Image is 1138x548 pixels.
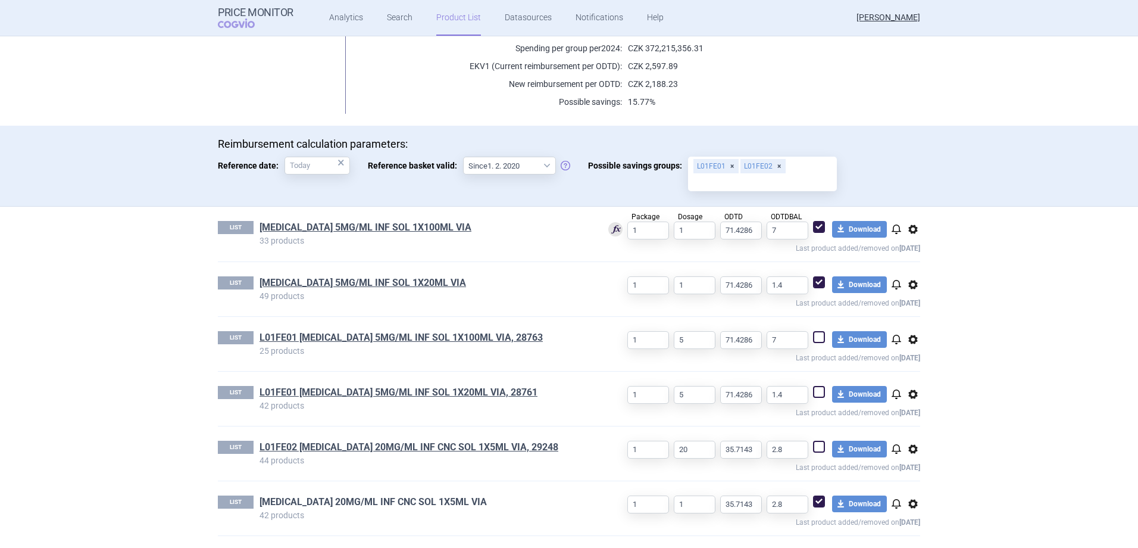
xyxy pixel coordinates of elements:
[218,276,254,289] p: LIST
[260,386,590,401] h1: L01FE01 ERBITUX 5MG/ML INF SOL 1X20ML VIA, 28761
[693,159,739,173] div: L01FE01
[260,331,590,347] h1: L01FE01 ERBITUX 5MG/ML INF SOL 1X100ML VIA, 28763
[360,78,622,90] p: New reimbursement per ODTD:
[260,441,558,454] a: L01FE02 [MEDICAL_DATA] 20MG/ML INF CNC SOL 1X5ML VIA, 29248
[631,213,659,221] span: Package
[260,496,590,511] h1: VECTIBIX 20MG/ML INF CNC SOL 1X5ML VIA
[588,157,688,175] span: Possible savings groups:
[899,518,920,527] strong: [DATE]
[360,96,622,108] p: Possible savings:
[260,401,590,410] p: 42 products
[260,386,537,399] a: L01FE01 [MEDICAL_DATA] 5MG/ML INF SOL 1X20ML VIA, 28761
[260,496,487,509] a: [MEDICAL_DATA] 20MG/ML INF CNC SOL 1X5ML VIA
[260,236,590,245] p: 33 products
[368,157,463,175] span: Reference basket valid:
[337,156,345,169] div: ×
[724,213,743,221] span: ODTD
[260,221,590,236] h1: ERBITUX 5MG/ML INF SOL 1X100ML VIA
[360,42,622,54] p: Spending per group per 2024 :
[260,511,590,519] p: 42 products
[590,459,920,474] p: Last product added/removed on
[622,78,890,90] p: CZK 2,188.23
[218,7,293,18] strong: Price Monitor
[590,349,920,364] p: Last product added/removed on
[260,276,466,289] a: [MEDICAL_DATA] 5MG/ML INF SOL 1X20ML VIA
[899,463,920,472] strong: [DATE]
[832,331,887,348] button: Download
[899,354,920,362] strong: [DATE]
[622,60,890,72] p: CZK 2,597.89
[218,386,254,399] p: LIST
[590,239,920,254] p: Last product added/removed on
[260,331,543,344] a: L01FE01 [MEDICAL_DATA] 5MG/ML INF SOL 1X100ML VIA, 28763
[260,221,471,234] a: [MEDICAL_DATA] 5MG/ML INF SOL 1X100ML VIA
[590,404,920,419] p: Last product added/removed on
[218,157,284,175] span: Reference date:
[899,409,920,417] strong: [DATE]
[692,175,833,190] input: Possible savings groups:L01FE01L01FE02
[218,18,271,28] span: COGVIO
[218,221,254,234] p: LIST
[771,213,802,221] span: ODTDBAL
[832,221,887,238] button: Download
[260,276,590,292] h1: ERBITUX 5MG/ML INF SOL 1X20ML VIA
[740,159,786,173] div: L01FE02
[218,331,254,344] p: LIST
[218,496,254,509] p: LIST
[360,60,622,72] p: EKV1 (Current reimbursement per ODTD):
[260,441,590,456] h1: L01FE02 VECTIBIX 20MG/ML INF CNC SOL 1X5ML VIA, 29248
[260,456,590,465] p: 44 products
[678,213,702,221] span: Dosage
[832,276,887,293] button: Download
[622,42,890,54] p: CZK 372,215,356.31
[622,96,890,108] p: 15.77%
[218,441,254,454] p: LIST
[832,441,887,457] button: Download
[260,347,590,355] p: 25 products
[218,138,920,151] p: Reimbursement calculation parameters:
[260,292,590,300] p: 49 products
[899,244,920,253] strong: [DATE]
[832,386,887,403] button: Download
[608,222,623,238] div: Used for calculation
[284,157,350,175] input: Reference date:×
[218,7,293,29] a: Price MonitorCOGVIO
[899,299,920,307] strong: [DATE]
[832,496,887,512] button: Download
[590,513,920,528] p: Last product added/removed on
[463,157,556,175] select: Reference basket valid:
[590,294,920,309] p: Last product added/removed on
